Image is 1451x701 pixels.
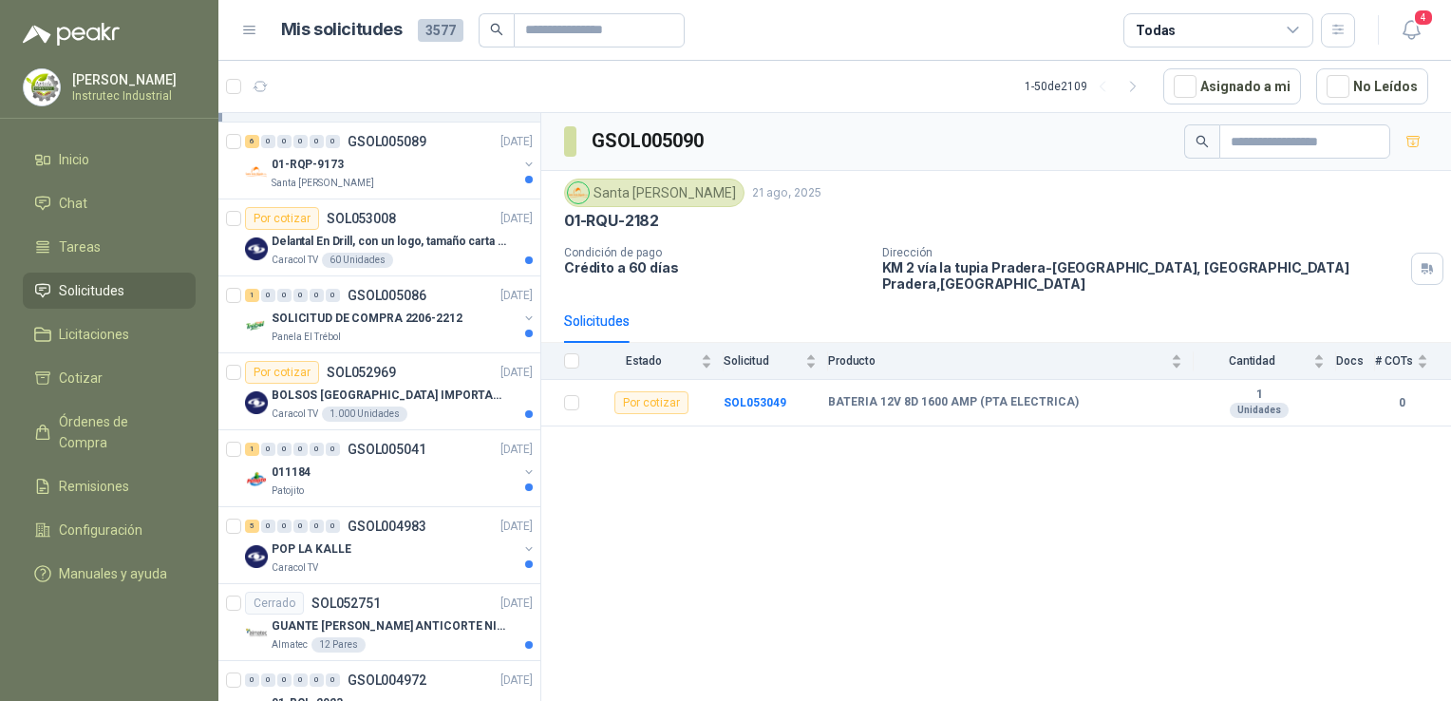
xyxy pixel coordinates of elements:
[348,520,426,533] p: GSOL004983
[348,673,426,687] p: GSOL004972
[23,360,196,396] a: Cotizar
[828,395,1079,410] b: BATERIA 12V 8D 1600 AMP (PTA ELECTRICA)
[23,512,196,548] a: Configuración
[277,520,292,533] div: 0
[261,289,275,302] div: 0
[59,237,101,257] span: Tareas
[500,518,533,536] p: [DATE]
[1196,135,1209,148] span: search
[23,316,196,352] a: Licitaciones
[310,520,324,533] div: 0
[1136,20,1176,41] div: Todas
[272,407,318,422] p: Caracol TV
[23,142,196,178] a: Inicio
[500,364,533,382] p: [DATE]
[245,130,537,191] a: 6 0 0 0 0 0 GSOL005089[DATE] Company Logo01-RQP-9173Santa [PERSON_NAME]
[500,441,533,459] p: [DATE]
[272,253,318,268] p: Caracol TV
[272,617,508,635] p: GUANTE [PERSON_NAME] ANTICORTE NIV 5 TALLA L
[592,126,707,156] h3: GSOL005090
[218,584,540,661] a: CerradoSOL052751[DATE] Company LogoGUANTE [PERSON_NAME] ANTICORTE NIV 5 TALLA LAlmatec12 Pares
[310,135,324,148] div: 0
[245,468,268,491] img: Company Logo
[245,673,259,687] div: 0
[724,343,828,380] th: Solicitud
[261,443,275,456] div: 0
[828,343,1194,380] th: Producto
[1025,71,1148,102] div: 1 - 50 de 2109
[591,354,697,368] span: Estado
[348,443,426,456] p: GSOL005041
[311,637,366,653] div: 12 Pares
[564,211,659,231] p: 01-RQU-2182
[1375,354,1413,368] span: # COTs
[882,246,1404,259] p: Dirección
[310,443,324,456] div: 0
[59,280,124,301] span: Solicitudes
[1194,354,1310,368] span: Cantidad
[59,149,89,170] span: Inicio
[500,133,533,151] p: [DATE]
[261,520,275,533] div: 0
[591,343,724,380] th: Estado
[245,314,268,337] img: Company Logo
[245,135,259,148] div: 6
[261,135,275,148] div: 0
[245,592,304,615] div: Cerrado
[272,233,508,251] p: Delantal En Drill, con un logo, tamaño carta 1 tinta (Se envia enlacen, como referencia)
[277,289,292,302] div: 0
[245,438,537,499] a: 1 0 0 0 0 0 GSOL005041[DATE] Company Logo011184Patojito
[500,672,533,690] p: [DATE]
[245,289,259,302] div: 1
[1194,343,1336,380] th: Cantidad
[326,673,340,687] div: 0
[23,556,196,592] a: Manuales y ayuda
[322,407,407,422] div: 1.000 Unidades
[245,520,259,533] div: 5
[500,287,533,305] p: [DATE]
[348,135,426,148] p: GSOL005089
[327,366,396,379] p: SOL052969
[326,520,340,533] div: 0
[882,259,1404,292] p: KM 2 vía la tupia Pradera-[GEOGRAPHIC_DATA], [GEOGRAPHIC_DATA] Pradera , [GEOGRAPHIC_DATA]
[24,69,60,105] img: Company Logo
[23,185,196,221] a: Chat
[23,273,196,309] a: Solicitudes
[1194,388,1325,403] b: 1
[272,560,318,576] p: Caracol TV
[311,597,381,610] p: SOL052751
[272,176,374,191] p: Santa [PERSON_NAME]
[752,184,821,202] p: 21 ago, 2025
[293,135,308,148] div: 0
[72,90,191,102] p: Instrutec Industrial
[614,391,688,414] div: Por cotizar
[418,19,463,42] span: 3577
[245,622,268,645] img: Company Logo
[724,396,786,409] a: SOL053049
[564,311,630,332] div: Solicitudes
[293,520,308,533] div: 0
[272,310,462,328] p: SOLICITUD DE COMPRA 2206-2212
[293,289,308,302] div: 0
[272,156,344,174] p: 01-RQP-9173
[277,135,292,148] div: 0
[828,354,1167,368] span: Producto
[272,330,341,345] p: Panela El Trébol
[261,673,275,687] div: 0
[1394,13,1428,47] button: 4
[348,289,426,302] p: GSOL005086
[245,515,537,576] a: 5 0 0 0 0 0 GSOL004983[DATE] Company LogoPOP LA KALLECaracol TV
[1230,403,1289,418] div: Unidades
[1413,9,1434,27] span: 4
[59,411,178,453] span: Órdenes de Compra
[272,464,311,482] p: 011184
[500,210,533,228] p: [DATE]
[322,253,393,268] div: 60 Unidades
[564,259,867,275] p: Crédito a 60 días
[1375,343,1451,380] th: # COTs
[23,23,120,46] img: Logo peakr
[310,289,324,302] div: 0
[245,391,268,414] img: Company Logo
[245,545,268,568] img: Company Logo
